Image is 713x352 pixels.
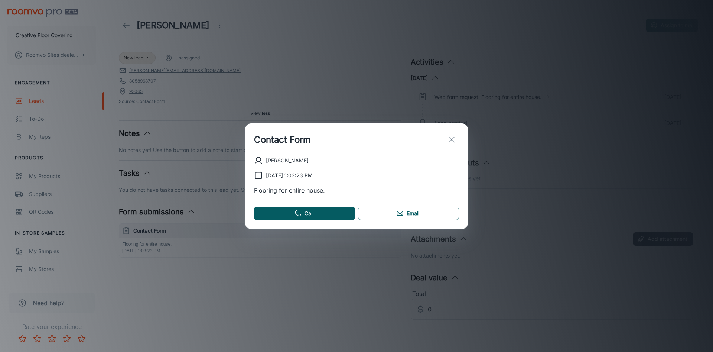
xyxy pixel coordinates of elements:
a: Call [254,207,355,220]
a: Email [358,207,459,220]
p: [DATE] 1:03:23 PM [266,171,313,180]
p: Flooring for entire house. [254,186,459,195]
p: [PERSON_NAME] [266,156,309,165]
h1: Contact Form [254,133,311,146]
button: exit [444,132,459,147]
